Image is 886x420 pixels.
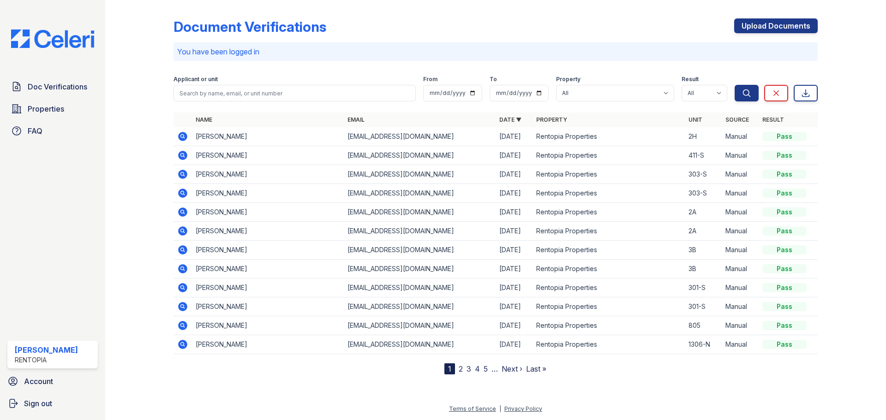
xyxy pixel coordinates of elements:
[344,184,496,203] td: [EMAIL_ADDRESS][DOMAIN_NAME]
[344,260,496,278] td: [EMAIL_ADDRESS][DOMAIN_NAME]
[192,241,344,260] td: [PERSON_NAME]
[685,278,722,297] td: 301-S
[28,81,87,92] span: Doc Verifications
[504,405,542,412] a: Privacy Policy
[533,222,684,241] td: Rentopia Properties
[722,278,759,297] td: Manual
[762,245,807,254] div: Pass
[762,321,807,330] div: Pass
[722,127,759,146] td: Manual
[762,151,807,160] div: Pass
[533,316,684,335] td: Rentopia Properties
[484,364,488,373] a: 5
[533,260,684,278] td: Rentopia Properties
[499,116,521,123] a: Date ▼
[174,18,326,35] div: Document Verifications
[722,316,759,335] td: Manual
[192,127,344,146] td: [PERSON_NAME]
[496,127,533,146] td: [DATE]
[533,146,684,165] td: Rentopia Properties
[7,122,98,140] a: FAQ
[722,165,759,184] td: Manual
[762,207,807,217] div: Pass
[347,116,365,123] a: Email
[344,241,496,260] td: [EMAIL_ADDRESS][DOMAIN_NAME]
[192,184,344,203] td: [PERSON_NAME]
[722,203,759,222] td: Manual
[496,165,533,184] td: [DATE]
[685,184,722,203] td: 303-S
[762,116,784,123] a: Result
[449,405,496,412] a: Terms of Service
[762,302,807,311] div: Pass
[762,132,807,141] div: Pass
[192,297,344,316] td: [PERSON_NAME]
[192,260,344,278] td: [PERSON_NAME]
[192,146,344,165] td: [PERSON_NAME]
[496,203,533,222] td: [DATE]
[4,30,102,48] img: CE_Logo_Blue-a8612792a0a2168367f1c8372b55b34899dd931a85d93a1a3d3e32e68fde9ad4.png
[496,260,533,278] td: [DATE]
[490,76,497,83] label: To
[344,165,496,184] td: [EMAIL_ADDRESS][DOMAIN_NAME]
[28,125,42,136] span: FAQ
[526,364,546,373] a: Last »
[496,335,533,354] td: [DATE]
[496,184,533,203] td: [DATE]
[533,184,684,203] td: Rentopia Properties
[344,335,496,354] td: [EMAIL_ADDRESS][DOMAIN_NAME]
[177,46,814,57] p: You have been logged in
[685,335,722,354] td: 1306-N
[192,316,344,335] td: [PERSON_NAME]
[192,203,344,222] td: [PERSON_NAME]
[344,297,496,316] td: [EMAIL_ADDRESS][DOMAIN_NAME]
[475,364,480,373] a: 4
[688,116,702,123] a: Unit
[685,297,722,316] td: 301-S
[762,340,807,349] div: Pass
[762,170,807,179] div: Pass
[533,278,684,297] td: Rentopia Properties
[491,363,498,374] span: …
[496,297,533,316] td: [DATE]
[685,165,722,184] td: 303-S
[722,297,759,316] td: Manual
[722,241,759,260] td: Manual
[7,100,98,118] a: Properties
[533,241,684,260] td: Rentopia Properties
[722,222,759,241] td: Manual
[192,165,344,184] td: [PERSON_NAME]
[685,260,722,278] td: 3B
[4,394,102,413] button: Sign out
[24,376,53,387] span: Account
[4,372,102,390] a: Account
[344,127,496,146] td: [EMAIL_ADDRESS][DOMAIN_NAME]
[722,184,759,203] td: Manual
[533,203,684,222] td: Rentopia Properties
[762,226,807,236] div: Pass
[533,165,684,184] td: Rentopia Properties
[762,283,807,292] div: Pass
[496,241,533,260] td: [DATE]
[344,146,496,165] td: [EMAIL_ADDRESS][DOMAIN_NAME]
[722,146,759,165] td: Manual
[536,116,567,123] a: Property
[423,76,437,83] label: From
[192,335,344,354] td: [PERSON_NAME]
[685,241,722,260] td: 3B
[344,316,496,335] td: [EMAIL_ADDRESS][DOMAIN_NAME]
[725,116,749,123] a: Source
[496,222,533,241] td: [DATE]
[444,363,455,374] div: 1
[28,103,64,114] span: Properties
[174,85,416,101] input: Search by name, email, or unit number
[459,364,463,373] a: 2
[502,364,522,373] a: Next ›
[496,316,533,335] td: [DATE]
[344,203,496,222] td: [EMAIL_ADDRESS][DOMAIN_NAME]
[722,335,759,354] td: Manual
[24,398,52,409] span: Sign out
[685,146,722,165] td: 411-S
[722,260,759,278] td: Manual
[15,344,78,355] div: [PERSON_NAME]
